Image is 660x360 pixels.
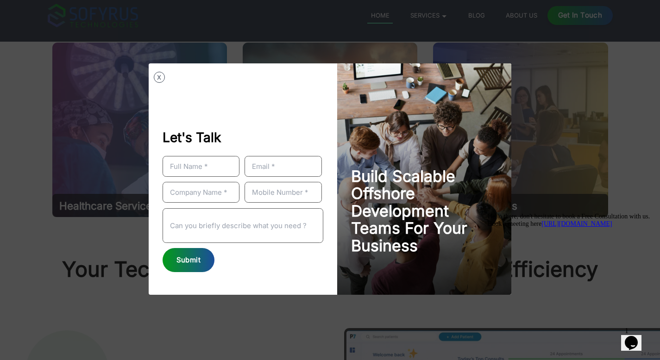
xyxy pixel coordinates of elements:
h2: Let's Talk [163,119,323,149]
iframe: chat widget [484,209,651,318]
iframe: chat widget [621,323,651,351]
input: Email * [245,156,322,177]
button: Submit [163,248,214,273]
input: Mobile Number * [245,182,322,203]
button: X [154,72,165,83]
span: Hello there, don't hesitate to book a Free Consultation with us. Book a meeting here [4,4,166,18]
h3: Build Scalable Offshore Development Teams For Your Business [351,168,498,254]
div: Hello there, don't hesitate to book a Free Consultation with us.Book a meeting here[URL][DOMAIN_N... [4,4,170,19]
input: Can you briefly describe what you need ? [163,208,323,243]
div: Example Modal [149,63,512,295]
input: Full Name * [163,156,240,177]
input: Company Name * [163,182,240,203]
a: [URL][DOMAIN_NAME] [57,11,128,18]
